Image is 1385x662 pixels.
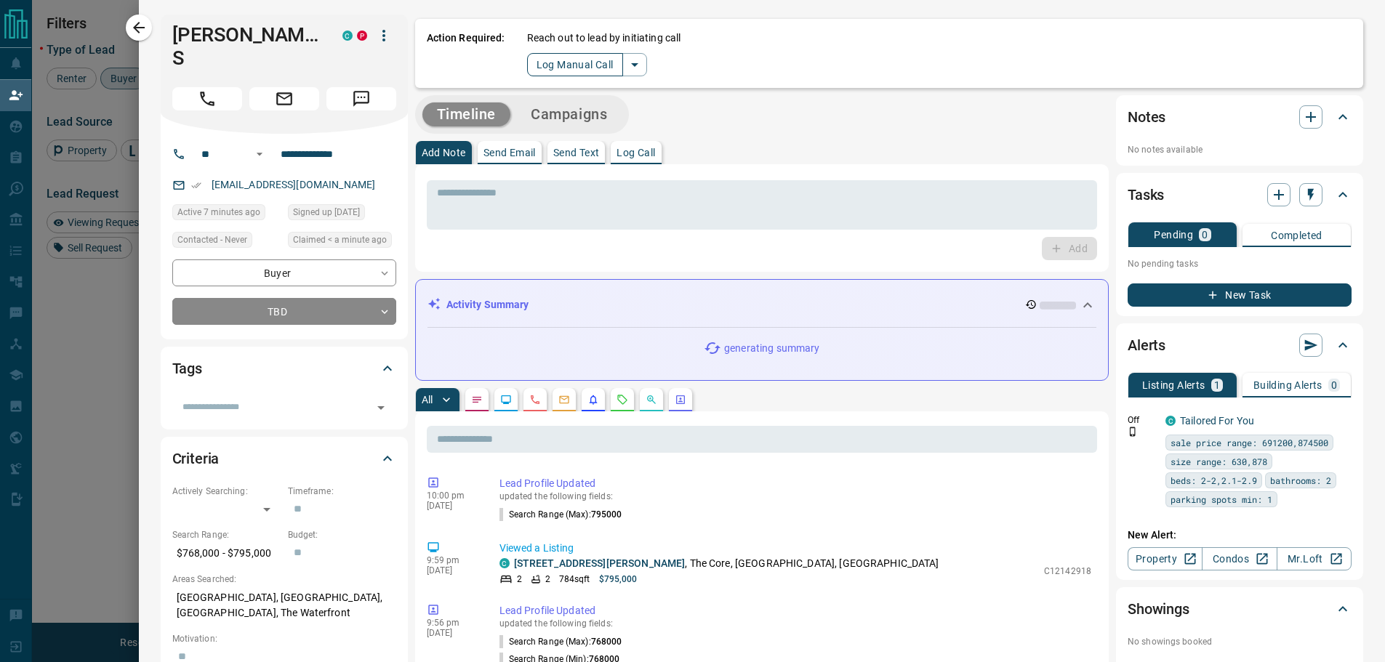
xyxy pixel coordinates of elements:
h2: Notes [1128,105,1165,129]
span: Signed up [DATE] [293,205,360,219]
p: Search Range (Max) : [499,635,622,648]
p: $768,000 - $795,000 [172,541,281,565]
svg: Notes [471,394,483,405]
div: Tue Aug 12 2025 [288,232,396,252]
a: [STREET_ADDRESS][PERSON_NAME] [514,557,686,569]
svg: Agent Actions [675,394,686,405]
span: Claimed < a minute ago [293,233,387,247]
p: 10:00 pm [427,491,478,501]
p: Actively Searching: [172,485,281,498]
button: Open [251,145,268,163]
p: New Alert: [1128,528,1352,543]
div: Notes [1128,100,1352,134]
div: Showings [1128,592,1352,626]
p: Motivation: [172,632,396,645]
p: Areas Searched: [172,573,396,586]
p: No pending tasks [1128,253,1352,275]
p: 784 sqft [559,573,590,586]
p: Timeframe: [288,485,396,498]
h1: [PERSON_NAME] S [172,23,321,70]
p: $795,000 [599,573,638,586]
div: Tags [172,351,396,386]
span: size range: 630,878 [1171,454,1267,469]
svg: Email Verified [191,180,201,190]
p: Activity Summary [446,297,529,312]
span: bathrooms: 2 [1270,473,1331,488]
div: TBD [172,298,396,325]
p: 0 [1202,230,1208,240]
svg: Requests [617,394,628,405]
span: beds: 2-2,2.1-2.9 [1171,473,1257,488]
span: parking spots min: 1 [1171,492,1272,506]
button: Open [371,397,391,418]
div: condos.ca [1165,416,1176,426]
p: Building Alerts [1253,380,1322,390]
p: Add Note [422,148,466,158]
div: split button [527,53,647,76]
svg: Push Notification Only [1128,427,1138,437]
button: Campaigns [516,102,622,126]
div: Activity Summary [427,291,1097,318]
p: Reach out to lead by initiating call [527,31,681,46]
div: Criteria [172,441,396,476]
p: No showings booked [1128,635,1352,648]
p: [DATE] [427,628,478,638]
a: [EMAIL_ADDRESS][DOMAIN_NAME] [212,179,376,190]
p: Search Range: [172,528,281,541]
p: Listing Alerts [1142,380,1205,390]
div: Alerts [1128,328,1352,363]
button: Log Manual Call [527,53,623,76]
span: Message [326,87,396,110]
button: Timeline [422,102,511,126]
p: Send Text [553,148,600,158]
h2: Showings [1128,597,1189,621]
div: property.ca [357,31,367,41]
h2: Tasks [1128,183,1164,206]
span: sale price range: 691200,874500 [1171,435,1328,450]
p: , The Core, [GEOGRAPHIC_DATA], [GEOGRAPHIC_DATA] [514,556,939,571]
span: 768000 [591,637,622,647]
span: Email [249,87,319,110]
p: Search Range (Max) : [499,508,622,521]
div: Tasks [1128,177,1352,212]
span: Active 7 minutes ago [177,205,260,219]
p: updated the following fields: [499,491,1092,501]
p: 1 [1214,380,1220,390]
p: generating summary [724,341,819,356]
p: [DATE] [427,565,478,576]
p: [DATE] [427,501,478,511]
p: Completed [1271,230,1322,241]
span: 795000 [591,509,622,520]
p: Send Email [483,148,536,158]
p: Budget: [288,528,396,541]
svg: Listing Alerts [587,394,599,405]
p: Lead Profile Updated [499,476,1092,491]
div: Tue Aug 12 2025 [172,204,281,225]
svg: Opportunities [646,394,657,405]
svg: Emails [558,394,570,405]
svg: Calls [529,394,541,405]
p: C12142918 [1044,565,1091,578]
h2: Criteria [172,447,220,470]
p: 9:59 pm [427,555,478,565]
p: Log Call [617,148,655,158]
p: 9:56 pm [427,618,478,628]
span: Contacted - Never [177,233,247,247]
div: condos.ca [499,558,510,568]
p: All [422,395,433,405]
p: [GEOGRAPHIC_DATA], [GEOGRAPHIC_DATA], [GEOGRAPHIC_DATA], The Waterfront [172,586,396,625]
div: Buyer [172,259,396,286]
a: Property [1128,547,1203,570]
p: Action Required: [427,31,505,76]
h2: Alerts [1128,334,1165,357]
p: 2 [545,573,550,586]
a: Condos [1202,547,1277,570]
div: condos.ca [342,31,353,41]
div: Mon Mar 13 2023 [288,204,396,225]
p: 2 [517,573,522,586]
p: 0 [1331,380,1337,390]
h2: Tags [172,357,202,380]
p: updated the following fields: [499,618,1092,629]
p: Lead Profile Updated [499,603,1092,618]
svg: Lead Browsing Activity [500,394,512,405]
